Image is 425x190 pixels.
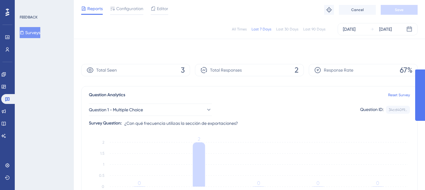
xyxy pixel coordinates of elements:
tspan: 2 [198,136,200,142]
span: Total Seen [96,66,117,74]
tspan: 0 [257,180,260,186]
span: ¿Con qué frecuencia utilizas la sección de exportaciones? [124,120,238,127]
tspan: 0 [316,180,320,186]
button: Cancel [339,5,376,15]
tspan: 1 [103,162,104,167]
tspan: 1.5 [100,151,104,156]
span: Total Responses [210,66,242,74]
tspan: 2 [102,140,104,144]
button: Question 1 - Multiple Choice [89,104,212,116]
div: All Times [232,27,247,32]
div: Last 30 Days [276,27,298,32]
span: Question Analytics [89,91,125,99]
span: Configuration [116,5,143,12]
span: Editor [157,5,168,12]
a: Reset Survey [388,93,410,97]
span: Question 1 - Multiple Choice [89,106,143,113]
div: 34cd40f9... [389,107,407,112]
tspan: 0 [376,180,379,186]
span: Cancel [351,7,364,12]
span: Reports [87,5,103,12]
span: 67% [400,65,412,75]
span: Save [395,7,403,12]
div: Last 7 Days [252,27,271,32]
div: [DATE] [343,26,355,33]
div: FEEDBACK [20,15,38,20]
tspan: 0 [102,184,104,189]
button: Save [381,5,418,15]
iframe: UserGuiding AI Assistant Launcher [399,166,418,184]
tspan: 0 [138,180,141,186]
button: Surveys [20,27,40,38]
div: [DATE] [379,26,392,33]
span: 2 [295,65,299,75]
tspan: 0.5 [99,173,104,178]
div: Survey Question: [89,120,122,127]
div: Question ID: [360,106,383,114]
div: Last 90 Days [303,27,325,32]
span: Response Rate [324,66,353,74]
span: 3 [181,65,185,75]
